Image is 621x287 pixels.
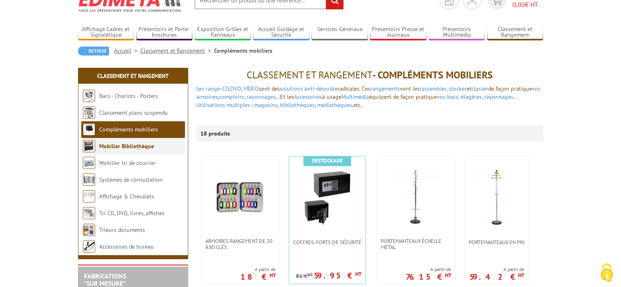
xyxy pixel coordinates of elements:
font: , sont des radicales. Ces vont les et de façon pratique , Et les à usage équipent de façon pratiq... [196,85,541,109]
a: rayonnages… [484,93,517,100]
p: 59.95 € [314,273,361,278]
p: 18 produits [200,125,231,142]
a: Trieurs documents [99,226,145,234]
span: Armoires rangement de 20 à 80 clés [205,238,276,250]
a: Tri CD, DVD, livres, affiches [99,209,165,217]
span: A partir de [240,266,276,273]
a: Retour [78,47,109,56]
a: Coffres-forts de sécurité [289,239,365,245]
a: Classement et Rangement [140,47,214,54]
a: Affichage & Chevalets [99,193,154,200]
a: Portemanteaux échelle métal [377,238,455,250]
a: étagères, [461,93,483,100]
sup: HT [269,272,276,279]
img: Classement plans suspendu [83,107,95,119]
img: Portemanteaux en pin [468,169,525,226]
img: Mobilier Bibliothèque [83,140,95,152]
a: solutions anti-désordre [280,85,338,92]
a: vos armoires [196,85,541,100]
a: Systèmes de consultation [99,176,162,183]
a: Compléments mobiliers [99,126,158,133]
h1: - Compléments mobiliers [196,70,543,80]
button: Cookies (fenêtre modale) [592,259,621,287]
sup: HT [518,272,524,279]
span: Portemanteaux en pin [469,239,524,245]
a: Armoires rangement de 20 à 80 clés [201,238,280,250]
span: Coffres-forts de sécurité [293,239,361,245]
img: Tri CD, DVD, livres, affiches [83,207,95,219]
span: A partir de [470,266,524,273]
b: Destockage [312,157,343,164]
a: rayonnages... [247,93,280,100]
a: Les range-CD [196,85,229,92]
a: Accessoires de bureau [99,243,154,250]
a: vos bacs, [437,93,459,100]
a: Mobilier Bibliothèque [99,142,154,150]
p: 18 € [240,274,276,279]
img: Coffres-forts de sécurité [298,169,356,226]
img: Armoires rangement de 20 à 80 clés [212,169,269,226]
a: Présentoirs Presse et Journaux [370,26,426,39]
a: Accueil [114,47,140,54]
a: Présentoirs et Porte-brochures [136,26,193,39]
a: comptoirs, [219,93,245,100]
a: Mobilier tri de courrier [99,159,156,167]
a: Bacs - Chariots - Posters [99,92,158,100]
a: Classement et Rangement [97,72,169,80]
a: Accueil Guidage et Sécurité [253,26,309,39]
img: Systèmes de consultation [83,174,95,186]
sup: HT [307,271,313,277]
p: 59.42 € [470,274,524,279]
a: Accessoires [294,93,322,100]
img: Trieurs documents [83,224,95,236]
a: stocker [449,85,467,92]
a: magasins, [254,101,278,109]
li: Compléments mobiliers [214,47,272,55]
a: Présentoirs Multimédia [429,26,485,39]
img: Cookies (fenêtre modale) [597,263,617,283]
img: Compléments mobiliers [83,123,95,136]
a: Multimédia [341,93,369,100]
a: médiathèques, [317,101,353,109]
p: 76.15 € [406,274,451,279]
a: Classement et Rangement [487,26,543,39]
img: Accessoires de bureau [83,240,95,253]
a: DVD, [230,85,242,92]
sup: HT [355,271,361,278]
a: Classement plans suspendu [99,109,168,116]
img: Portemanteaux échelle métal [387,169,445,226]
sup: HT [445,272,451,279]
a: Services Généraux [312,26,368,39]
span: Classement et Rangement [247,69,372,81]
span: Portemanteaux échelle métal [381,238,451,250]
span: 0,00 [512,0,525,9]
a: Portemanteaux en pin [465,239,528,245]
a: rangements [370,85,400,92]
a: Utilisations multiples : [196,101,253,109]
a: Exposition Grilles et Panneaux [195,26,251,39]
a: classer [472,85,488,92]
img: Bacs - Chariots - Posters [83,90,95,102]
span: A partir de [406,266,451,273]
img: Mobilier tri de courrier [83,157,95,169]
a: VIDEO [243,85,259,92]
img: Affichage & Chevalets [83,190,95,202]
a: Affichage Cadres et Signalétique [78,26,134,39]
p: 81 € [296,273,313,279]
a: rassembler, [420,85,447,92]
a: bibliothèques, [280,101,316,109]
